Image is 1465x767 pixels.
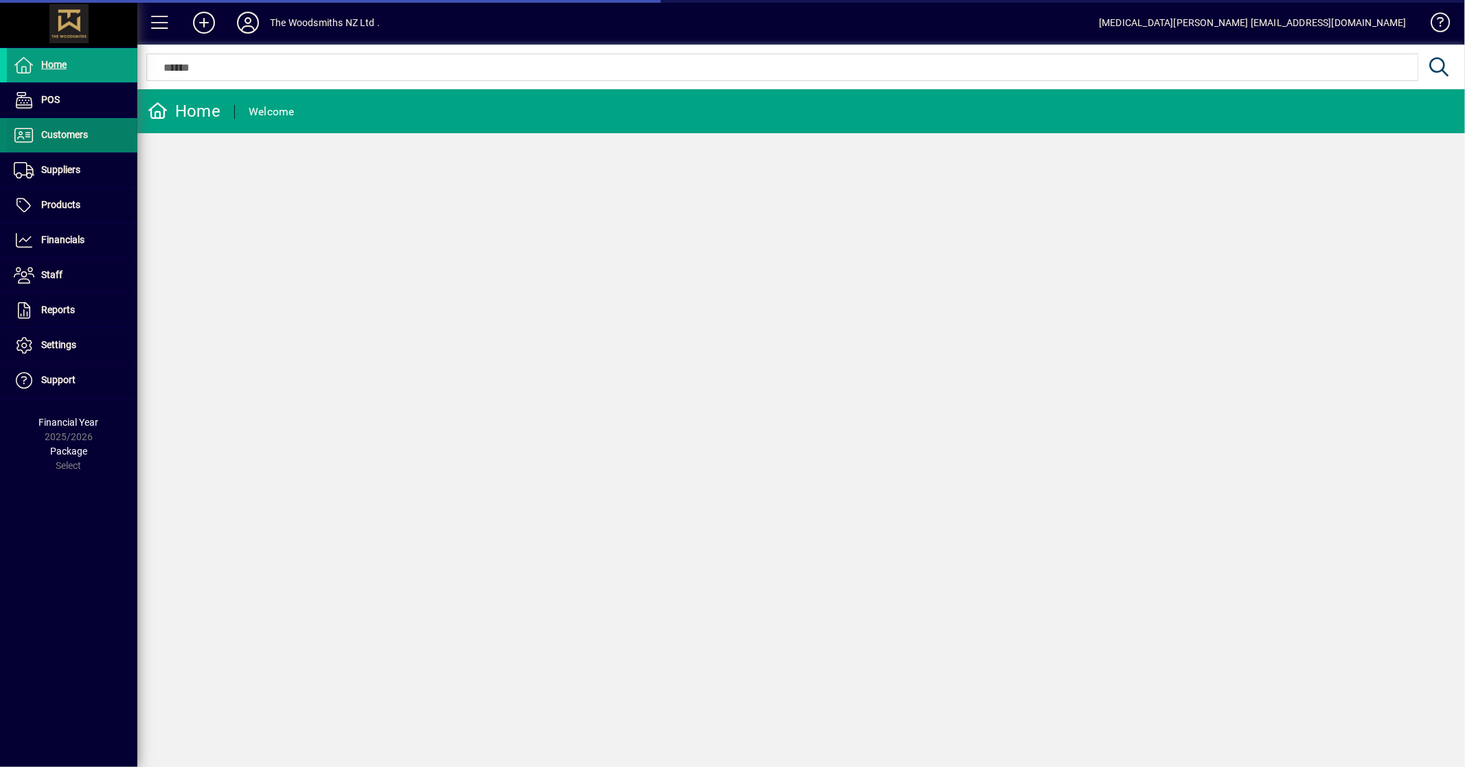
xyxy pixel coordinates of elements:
[41,234,84,245] span: Financials
[7,328,137,363] a: Settings
[50,446,87,457] span: Package
[41,269,63,280] span: Staff
[7,188,137,222] a: Products
[148,100,220,122] div: Home
[7,153,137,187] a: Suppliers
[7,293,137,328] a: Reports
[249,101,295,123] div: Welcome
[41,374,76,385] span: Support
[1099,12,1407,34] div: [MEDICAL_DATA][PERSON_NAME] [EMAIL_ADDRESS][DOMAIN_NAME]
[182,10,226,35] button: Add
[41,94,60,105] span: POS
[39,417,99,428] span: Financial Year
[41,129,88,140] span: Customers
[270,12,380,34] div: The Woodsmiths NZ Ltd .
[41,304,75,315] span: Reports
[7,83,137,117] a: POS
[41,339,76,350] span: Settings
[226,10,270,35] button: Profile
[1420,3,1448,47] a: Knowledge Base
[7,118,137,152] a: Customers
[7,363,137,398] a: Support
[7,223,137,257] a: Financials
[41,59,67,70] span: Home
[41,199,80,210] span: Products
[7,258,137,293] a: Staff
[41,164,80,175] span: Suppliers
